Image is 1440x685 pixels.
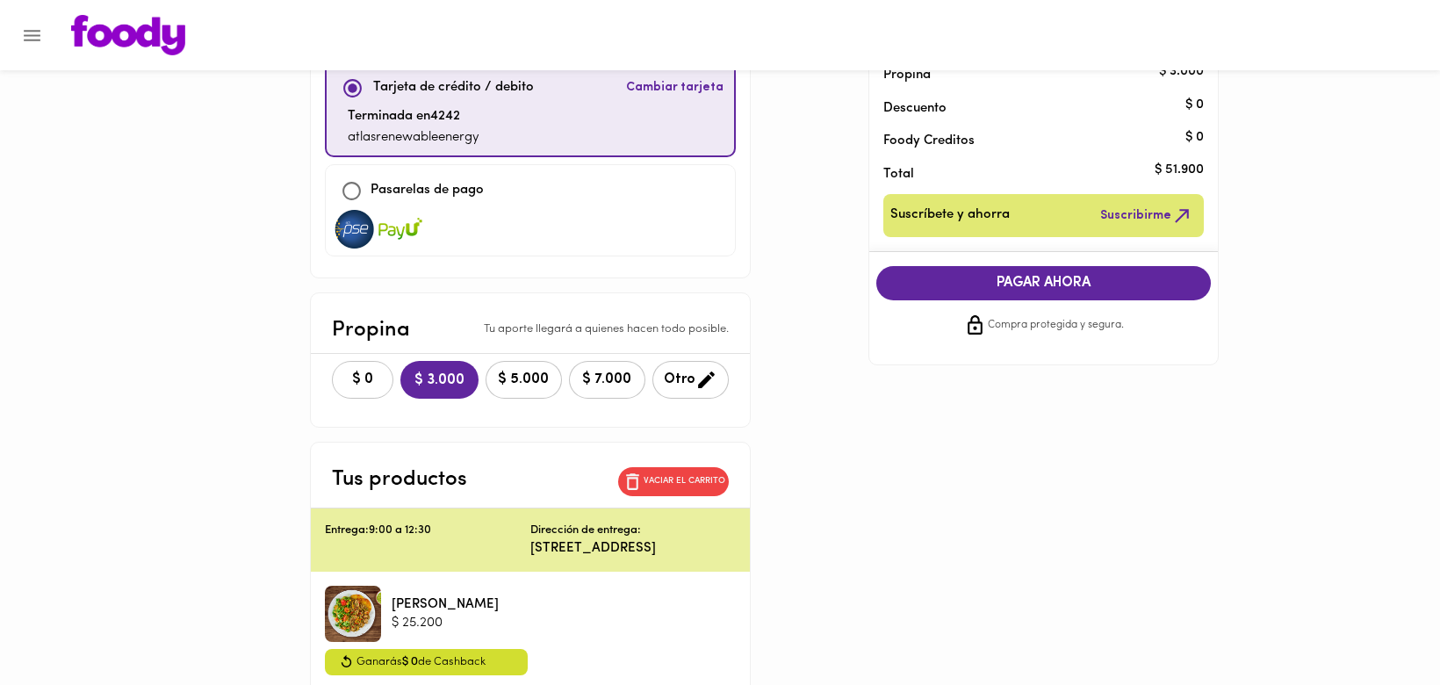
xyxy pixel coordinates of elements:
p: Tu aporte llegará a quienes hacen todo posible. [484,321,729,338]
button: $ 0 [332,361,393,399]
p: Entrega: 9:00 a 12:30 [325,523,530,539]
p: $ 3.000 [1159,62,1204,81]
button: $ 5.000 [486,361,562,399]
p: Terminada en 4242 [348,107,479,127]
p: [STREET_ADDRESS] [530,539,736,558]
button: PAGAR AHORA [876,266,1212,300]
span: Cambiar tarjeta [626,79,724,97]
span: $ 5.000 [497,371,551,388]
button: $ 3.000 [400,361,479,399]
span: Suscribirme [1100,205,1193,227]
p: Pasarelas de pago [371,181,484,201]
img: visa [378,210,422,249]
span: $ 7.000 [580,371,634,388]
span: Ganarás de Cashback [356,653,486,672]
span: Suscríbete y ahorra [890,205,1010,227]
img: visa [333,210,377,249]
p: atlasrenewableenergy [348,128,479,148]
p: Descuento [883,99,947,118]
img: logo.png [71,15,185,55]
div: Arroz chaufa [325,586,381,642]
p: $ 0 [1185,128,1204,147]
span: $ 3.000 [414,372,464,389]
iframe: Messagebird Livechat Widget [1338,583,1422,667]
p: Propina [332,314,410,346]
button: Suscribirme [1097,201,1197,230]
p: Tarjeta de crédito / debito [373,78,534,98]
p: Tus productos [332,464,467,495]
p: Vaciar el carrito [644,475,725,487]
span: Otro [664,369,717,391]
p: Dirección de entrega: [530,523,641,539]
p: Total [883,165,1177,184]
span: $ 0 [402,656,418,667]
p: $ 0 [1185,96,1204,114]
button: Vaciar el carrito [618,467,729,496]
button: Cambiar tarjeta [623,69,727,107]
button: Menu [11,14,54,57]
button: $ 7.000 [569,361,645,399]
p: $ 25.200 [392,614,499,632]
p: [PERSON_NAME] [392,595,499,614]
span: Compra protegida y segura. [988,317,1124,335]
p: Foody Creditos [883,132,1177,150]
p: $ 51.900 [1155,162,1204,180]
button: Otro [652,361,729,399]
span: PAGAR AHORA [894,275,1194,292]
span: $ 0 [343,371,382,388]
p: Propina [883,66,1177,84]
